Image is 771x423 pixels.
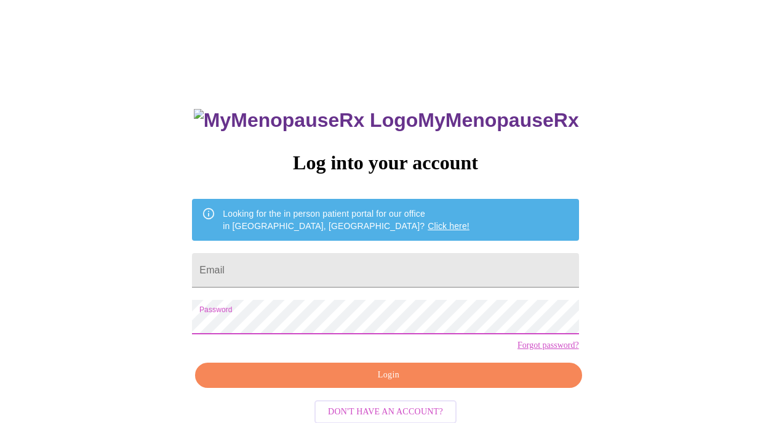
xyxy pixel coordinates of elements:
div: Looking for the in person patient portal for our office in [GEOGRAPHIC_DATA], [GEOGRAPHIC_DATA]? [223,203,469,237]
button: Login [195,363,581,388]
img: MyMenopauseRx Logo [194,109,418,132]
h3: Log into your account [192,151,578,174]
a: Don't have an account? [311,406,460,416]
h3: MyMenopauseRx [194,109,579,132]
span: Login [209,368,567,383]
a: Click here! [428,221,469,231]
span: Don't have an account? [328,405,443,420]
a: Forgot password? [517,340,579,350]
